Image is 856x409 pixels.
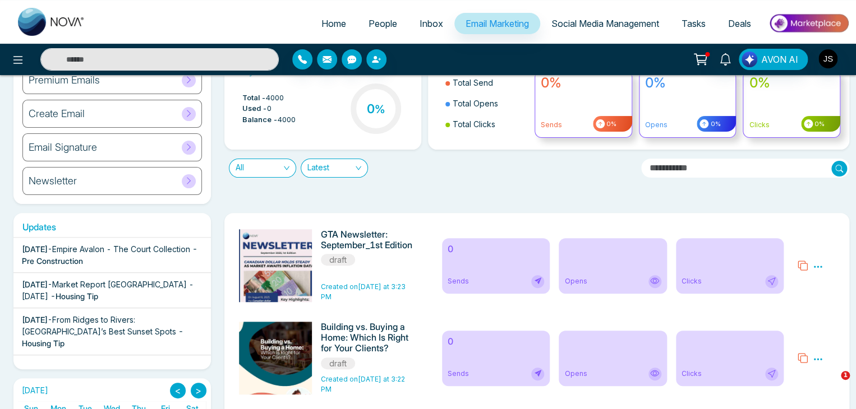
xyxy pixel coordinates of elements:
[321,357,355,369] span: draft
[742,52,757,67] img: Lead Flow
[236,159,289,177] span: All
[307,159,361,177] span: Latest
[357,13,408,34] a: People
[18,8,85,36] img: Nova CRM Logo
[367,101,385,116] h3: 0
[813,119,825,129] span: 0%
[242,114,278,126] span: Balance -
[728,18,751,29] span: Deals
[445,72,528,93] li: Total Send
[541,75,626,91] h4: 0%
[29,175,77,187] h6: Newsletter
[448,336,545,347] h6: 0
[605,119,616,129] span: 0%
[321,254,355,266] span: draft
[739,49,808,70] button: AVON AI
[749,120,834,130] p: Clicks
[369,18,397,29] span: People
[761,53,798,66] span: AVON AI
[22,315,48,324] span: [DATE]
[375,103,385,116] span: %
[310,13,357,34] a: Home
[266,92,284,104] span: 4000
[22,278,203,302] div: -
[29,108,85,120] h6: Create Email
[717,13,762,34] a: Deals
[670,13,717,34] a: Tasks
[682,369,702,379] span: Clicks
[645,120,730,130] p: Opens
[29,141,97,154] h6: Email Signature
[420,18,443,29] span: Inbox
[22,243,203,267] div: -
[841,371,850,380] span: 1
[541,120,626,130] p: Sends
[29,74,100,86] h6: Premium Emails
[242,103,267,114] span: Used -
[52,244,190,254] span: Empire Avalon - The Court Collection
[682,18,706,29] span: Tasks
[682,276,702,286] span: Clicks
[818,49,837,68] img: User Avatar
[448,244,545,254] h6: 0
[22,315,176,336] span: From Ridges to Rivers: [GEOGRAPHIC_DATA]’s Best Sunset Spots
[445,114,528,134] li: Total Clicks
[18,386,48,396] h2: [DATE]
[278,114,296,126] span: 4000
[408,13,454,34] a: Inbox
[551,18,659,29] span: Social Media Management
[321,282,406,301] span: Created on [DATE] at 3:23 PM
[321,375,405,393] span: Created on [DATE] at 3:22 PM
[321,229,416,250] h6: GTA Newsletter: September_1st Edition
[454,13,540,34] a: Email Marketing
[22,280,194,301] span: Market Report [GEOGRAPHIC_DATA] - [DATE]
[13,222,211,233] h6: Updates
[445,93,528,114] li: Total Opens
[170,383,186,398] button: <
[708,119,720,129] span: 0%
[50,291,98,301] span: - Housing Tip
[645,75,730,91] h4: 0%
[22,244,48,254] span: [DATE]
[749,75,834,91] h4: 0%
[242,92,266,104] span: Total -
[22,314,203,349] div: -
[564,276,587,286] span: Opens
[564,369,587,379] span: Opens
[466,18,529,29] span: Email Marketing
[818,371,845,398] iframe: To enrich screen reader interactions, please activate Accessibility in Grammarly extension settings
[22,280,48,289] span: [DATE]
[540,13,670,34] a: Social Media Management
[768,11,849,36] img: Market-place.gif
[321,322,416,354] h6: Building vs. Buying a Home: Which Is Right for Your Clients?
[191,383,206,398] button: >
[448,369,469,379] span: Sends
[267,103,271,114] span: 0
[448,276,469,286] span: Sends
[321,18,346,29] span: Home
